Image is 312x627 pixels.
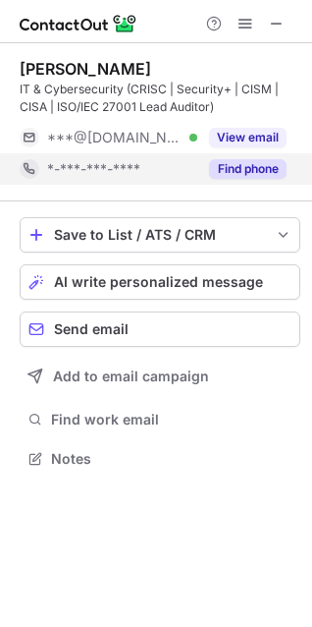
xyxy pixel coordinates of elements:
[54,274,263,290] span: AI write personalized message
[20,359,300,394] button: Add to email campaign
[51,411,292,428] span: Find work email
[51,450,292,468] span: Notes
[20,312,300,347] button: Send email
[209,159,286,179] button: Reveal Button
[47,129,182,146] span: ***@[DOMAIN_NAME]
[20,81,300,116] div: IT & Cybersecurity (CRISC | Security+ | CISM | CISA | ISO/IEC 27001 Lead Auditor)
[20,217,300,253] button: save-profile-one-click
[20,12,137,35] img: ContactOut v5.3.10
[54,227,266,243] div: Save to List / ATS / CRM
[20,59,151,79] div: [PERSON_NAME]
[20,264,300,300] button: AI write personalized message
[54,321,129,337] span: Send email
[209,128,286,147] button: Reveal Button
[20,445,300,473] button: Notes
[53,369,209,384] span: Add to email campaign
[20,406,300,433] button: Find work email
